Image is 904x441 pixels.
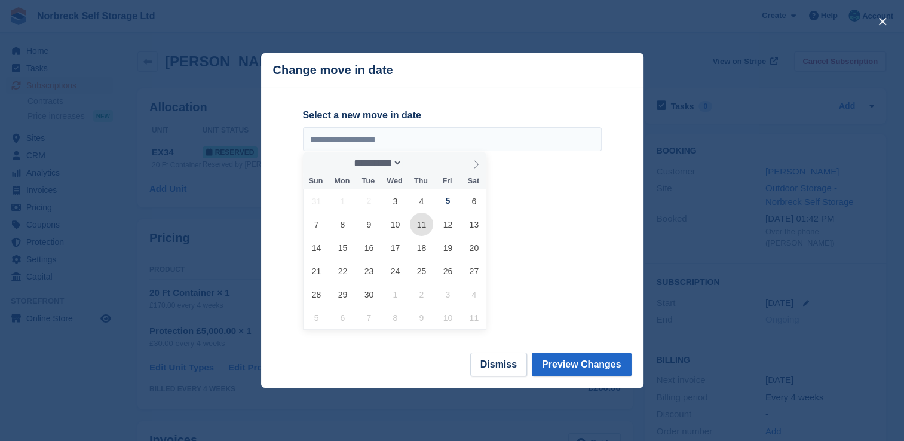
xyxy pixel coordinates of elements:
label: Select a new move in date [303,108,602,122]
span: September 7, 2025 [305,213,328,236]
select: Month [350,157,402,169]
span: September 12, 2025 [436,213,459,236]
span: September 8, 2025 [331,213,354,236]
button: close [873,12,892,31]
span: September 26, 2025 [436,259,459,283]
span: September 2, 2025 [357,189,381,213]
span: October 5, 2025 [305,306,328,329]
span: Wed [381,177,407,185]
span: September 22, 2025 [331,259,354,283]
span: Sat [460,177,486,185]
span: October 7, 2025 [357,306,381,329]
span: September 11, 2025 [410,213,433,236]
button: Preview Changes [532,353,632,376]
span: August 31, 2025 [305,189,328,213]
span: October 3, 2025 [436,283,459,306]
span: September 25, 2025 [410,259,433,283]
span: September 23, 2025 [357,259,381,283]
span: September 15, 2025 [331,236,354,259]
span: September 5, 2025 [436,189,459,213]
span: October 6, 2025 [331,306,354,329]
span: September 9, 2025 [357,213,381,236]
span: September 21, 2025 [305,259,328,283]
span: September 30, 2025 [357,283,381,306]
span: October 9, 2025 [410,306,433,329]
span: September 16, 2025 [357,236,381,259]
span: October 11, 2025 [462,306,486,329]
span: Thu [407,177,434,185]
span: October 1, 2025 [384,283,407,306]
span: September 29, 2025 [331,283,354,306]
span: September 6, 2025 [462,189,486,213]
span: September 17, 2025 [384,236,407,259]
span: September 4, 2025 [410,189,433,213]
span: Sun [303,177,329,185]
button: Dismiss [470,353,527,376]
span: September 24, 2025 [384,259,407,283]
span: October 4, 2025 [462,283,486,306]
span: September 27, 2025 [462,259,486,283]
span: September 3, 2025 [384,189,407,213]
span: September 28, 2025 [305,283,328,306]
span: September 14, 2025 [305,236,328,259]
span: September 19, 2025 [436,236,459,259]
span: October 2, 2025 [410,283,433,306]
span: Tue [355,177,381,185]
span: September 1, 2025 [331,189,354,213]
span: Fri [434,177,460,185]
p: Change move in date [273,63,393,77]
span: September 18, 2025 [410,236,433,259]
span: September 20, 2025 [462,236,486,259]
span: September 13, 2025 [462,213,486,236]
span: October 10, 2025 [436,306,459,329]
span: Mon [329,177,355,185]
input: Year [402,157,440,169]
span: October 8, 2025 [384,306,407,329]
span: September 10, 2025 [384,213,407,236]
